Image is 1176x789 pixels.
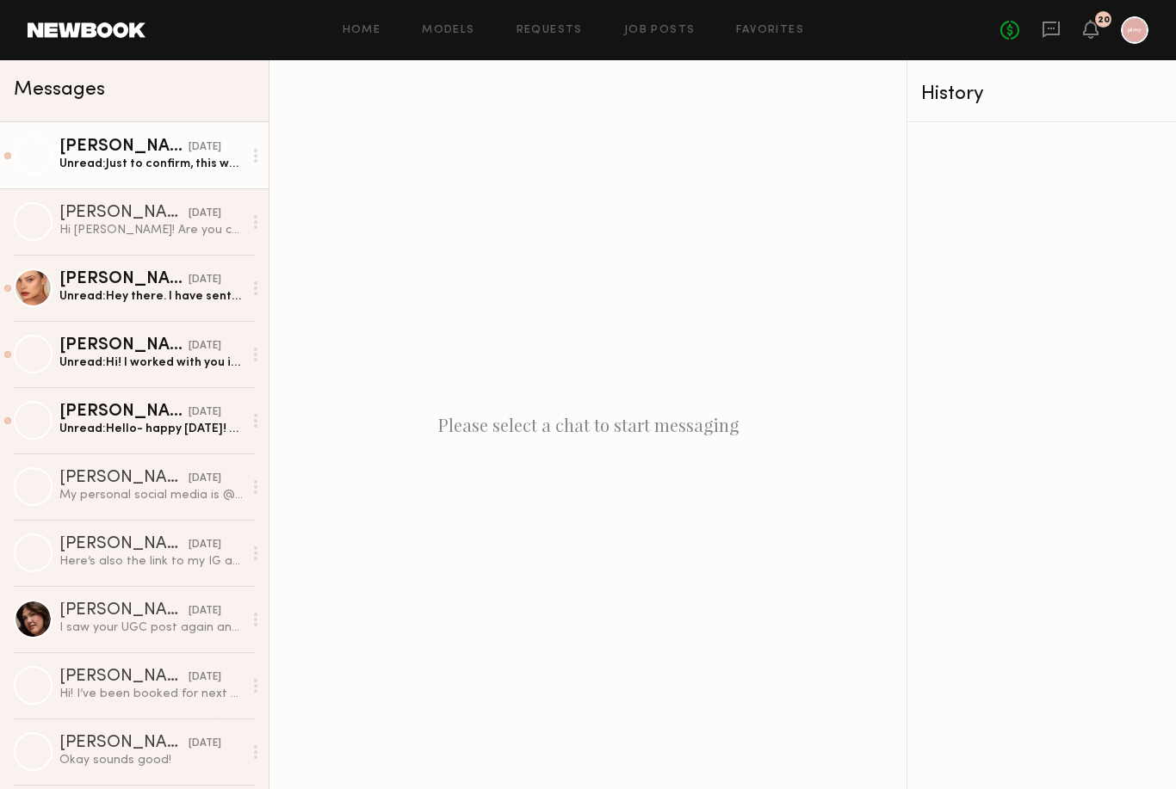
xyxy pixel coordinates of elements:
div: Hi [PERSON_NAME]! Are you currently casting for upcoming shoots? [59,222,243,238]
div: [PERSON_NAME] [59,205,189,222]
div: My personal social media is @[PERSON_NAME] on IG and Tik Tok [59,487,243,503]
div: [DATE] [189,404,221,421]
div: [PERSON_NAME] [59,139,189,156]
a: Job Posts [624,25,696,36]
div: [PERSON_NAME] [59,669,189,686]
div: [DATE] [189,603,221,619]
div: [DATE] [189,471,221,487]
div: Hi! I’ve been booked for next week and will not be able to accommodate the proposed shoot dates a... [59,686,243,702]
div: 20 [1098,15,1110,25]
div: [DATE] [189,736,221,752]
a: Favorites [736,25,804,36]
div: [PERSON_NAME] [59,470,189,487]
div: Please select a chat to start messaging [269,60,907,789]
div: [DATE] [189,537,221,553]
div: Unread: Hey there. I have sent you guys two emails in regard to payment from my August social sho... [59,288,243,305]
a: Models [422,25,474,36]
div: [DATE] [189,206,221,222]
div: I saw your UGC post again and would still really love to work with you! [59,619,243,636]
a: Requests [517,25,583,36]
div: [PERSON_NAME] [59,602,189,619]
div: [DATE] [189,272,221,288]
div: [PERSON_NAME] [59,536,189,553]
div: History [921,84,1162,104]
div: Unread: Hi! I worked with you in August and I sent emails to [PERSON_NAME] with an invoice becaus... [59,354,243,371]
div: [DATE] [189,338,221,354]
span: Messages [14,80,105,100]
div: [DATE] [189,139,221,156]
div: [PERSON_NAME] [59,735,189,752]
div: Okay sounds good! [59,752,243,768]
div: [DATE] [189,669,221,686]
div: Unread: Just to confirm, this would be in [GEOGRAPHIC_DATA] correct? I know there was another tim... [59,156,243,172]
a: Home [343,25,381,36]
div: Unread: Hello- happy [DATE]! Following up to see if you are in need of any UGC content. Would lov... [59,421,243,437]
div: [PERSON_NAME] [59,337,189,354]
div: [PERSON_NAME] [59,271,189,288]
div: Here’s also the link to my IG and TikTok to make it easier :) [URL][DOMAIN_NAME] [URL][DOMAIN_NAME] [59,553,243,570]
div: [PERSON_NAME] [59,404,189,421]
